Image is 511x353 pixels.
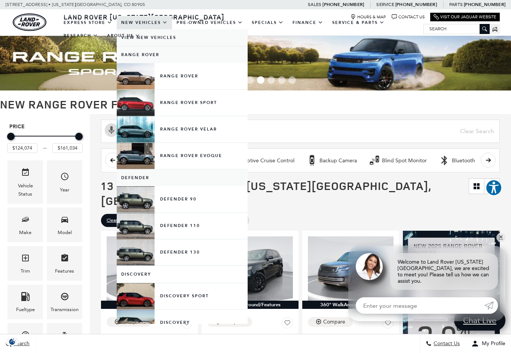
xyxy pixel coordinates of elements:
[323,319,345,325] div: Compare
[382,317,394,331] button: Save Vehicle
[102,29,145,42] a: About Us
[7,246,43,281] div: TrimTrim
[7,130,83,153] div: Price
[319,157,357,164] div: Backup Camera
[371,332,377,341] span: Vehicle is in stock and ready for immediate delivery. Due to demand, availability is subject to c...
[101,301,198,309] div: 360° WalkAround/Features
[108,332,169,341] span: Available at Retailer
[59,12,229,21] a: Land Rover [US_STATE][GEOGRAPHIC_DATA]
[117,116,248,142] a: Range Rover Velar
[59,16,117,29] a: EXPRESS STORE
[432,341,460,347] span: Contact Us
[117,63,248,89] a: Range Rover
[220,153,299,168] button: Adaptive Cruise ControlAdaptive Cruise Control
[390,253,498,290] div: Welcome to Land Rover [US_STATE][GEOGRAPHIC_DATA], we are excited to meet you! Please tell us how...
[117,213,248,239] a: Defender 110
[60,252,69,267] span: Features
[47,160,82,203] div: YearYear
[308,236,394,301] img: 2025 LAND ROVER Range Rover SE
[105,153,120,168] button: scroll left
[117,46,248,63] a: Range Rover
[52,143,83,153] input: Maximum
[209,332,270,341] span: Available at Retailer
[60,186,70,194] div: Year
[117,143,248,169] a: Range Rover Evoque
[395,1,437,7] a: [PHONE_NUMBER]
[202,301,299,309] div: 360° WalkAround/Features
[13,182,37,198] div: Vehicle Status
[207,236,293,301] img: 2025 LAND ROVER Range Rover SE
[278,76,285,84] span: Go to slide 7
[117,16,172,29] a: New Vehicles
[356,297,484,314] input: Enter your message
[117,310,248,336] a: Discovery
[21,252,30,267] span: Trim
[288,76,296,84] span: Go to slide 8
[101,178,431,208] span: 13 Vehicles for Sale in [US_STATE][GEOGRAPHIC_DATA], [GEOGRAPHIC_DATA]
[282,317,293,331] button: Save Vehicle
[60,290,69,306] span: Transmission
[59,29,102,42] a: Research
[351,14,386,20] a: Hours & Map
[59,16,423,42] nav: Main Navigation
[7,208,43,242] div: MakeMake
[310,332,371,341] span: Available at Retailer
[16,306,35,314] div: Fueltype
[466,334,511,353] button: Open user profile menu
[21,290,30,306] span: Fueltype
[306,155,318,166] div: Backup Camera
[7,285,43,319] div: FueltypeFueltype
[7,143,37,153] input: Minimum
[117,90,248,116] a: Range Rover Sport
[356,253,383,280] img: Agent profile photo
[464,1,505,7] a: [PHONE_NUMBER]
[7,133,15,140] div: Minimum Price
[328,16,389,29] a: Service & Parts
[382,157,427,164] div: Blind Spot Monitor
[481,153,496,168] button: scroll right
[484,297,498,314] a: Submit
[51,306,79,314] div: Transmission
[172,16,247,29] a: Pre-Owned Vehicles
[9,123,80,130] h5: Price
[58,228,72,237] div: Model
[267,76,275,84] span: Go to slide 6
[424,24,489,33] input: Search
[4,338,21,346] img: Opt-Out Icon
[47,208,82,242] div: ModelModel
[376,2,394,7] span: Service
[117,29,248,46] a: View New Vehicles
[365,153,431,168] button: Blind Spot MonitorBlind Spot Monitor
[117,239,248,265] a: Defender 130
[117,266,248,283] a: Discovery
[60,170,69,185] span: Year
[308,317,353,327] button: Compare Vehicle
[486,179,502,196] button: Explore your accessibility options
[469,179,484,194] a: Grid View
[237,157,294,164] div: Adaptive Cruise Control
[369,155,380,166] div: Blind Spot Monitor
[21,329,30,344] span: Mileage
[13,13,46,31] a: land-rover
[60,329,69,344] span: Engine
[247,16,288,29] a: Specials
[439,155,450,166] div: Bluetooth
[308,2,321,7] span: Sales
[479,341,505,347] span: My Profile
[434,14,496,20] a: Visit Our Jaguar Website
[101,120,500,143] input: Search Inventory
[60,213,69,228] span: Model
[322,1,364,7] a: [PHONE_NUMBER]
[117,186,248,212] a: Defender 90
[105,123,118,137] svg: Click to toggle on voice search
[117,283,248,309] a: Discovery Sport
[169,332,176,341] span: Vehicle is in stock and ready for immediate delivery. Due to demand, availability is subject to c...
[107,216,123,225] span: Clear All
[302,153,361,168] button: Backup CameraBackup Camera
[247,76,254,84] span: Go to slide 4
[392,14,425,20] a: Contact Us
[270,332,277,341] span: Vehicle is in stock and ready for immediate delivery. Due to demand, availability is subject to c...
[107,317,152,327] button: Compare Vehicle
[452,157,475,164] div: Bluetooth
[13,13,46,31] img: Land Rover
